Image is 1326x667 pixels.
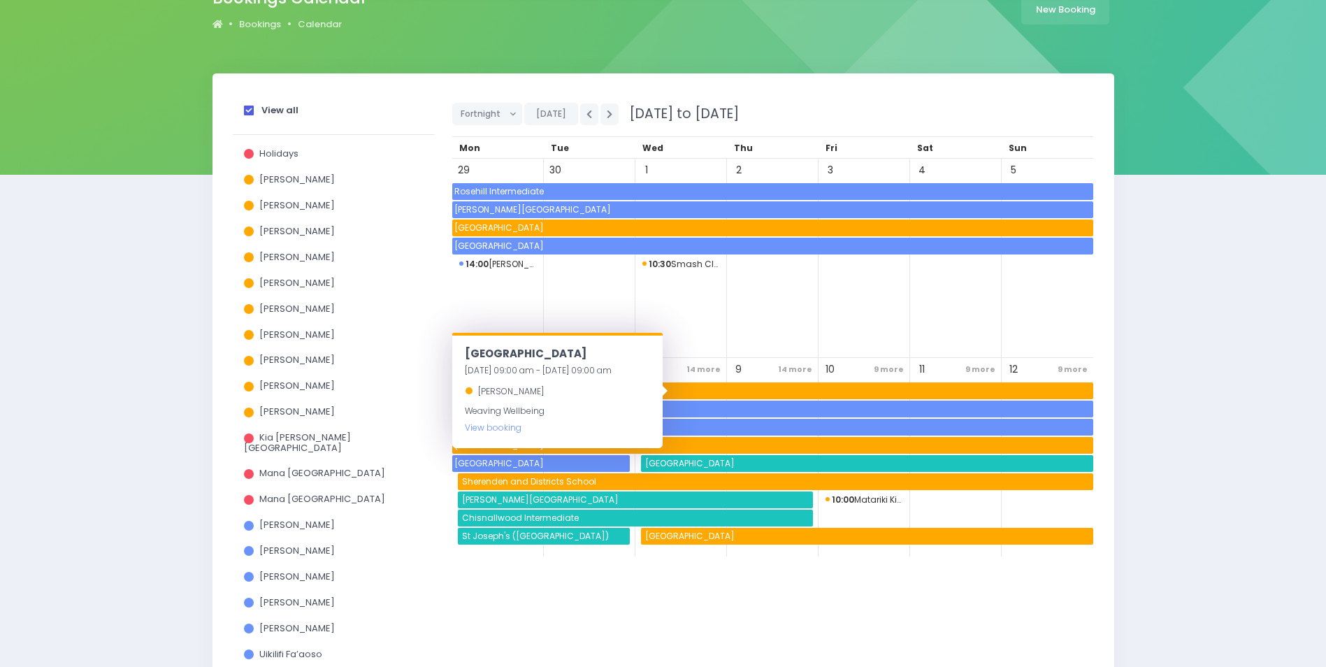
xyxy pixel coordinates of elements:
[774,360,816,379] span: 14 more
[460,510,813,526] span: Chisnallwood Intermediate
[259,328,335,341] span: [PERSON_NAME]
[459,142,480,154] span: Mon
[259,570,335,583] span: [PERSON_NAME]
[259,405,335,418] span: [PERSON_NAME]
[552,382,1093,399] span: Waitomo Caves School
[452,238,1093,254] span: De La Salle College
[642,256,720,273] span: Smash Club - Karori
[643,455,1093,472] span: Macandrew Bay School
[465,405,545,433] span: Weaving Wellbeing
[244,431,351,454] span: Kia [PERSON_NAME][GEOGRAPHIC_DATA]
[1009,142,1027,154] span: Sun
[546,161,565,180] span: 30
[649,258,671,270] strong: 10:30
[259,147,298,160] span: Holidays
[239,17,281,31] a: Bookings
[460,528,630,545] span: St Joseph's (Queenstown)
[259,647,322,661] span: Uikilifi Fa’aoso
[912,161,931,180] span: 4
[259,379,335,392] span: [PERSON_NAME]
[259,173,335,186] span: [PERSON_NAME]
[729,360,748,379] span: 9
[683,360,724,379] span: 14 more
[917,142,933,154] span: Sat
[621,104,739,123] span: [DATE] to [DATE]
[912,360,931,379] span: 11
[826,142,837,154] span: Fri
[459,256,537,273] span: Evelyn Page Retirement Village (Ryman)
[826,492,903,508] span: Matariki Kindergarten
[460,473,1093,490] span: Sherenden and Districts School
[637,161,656,180] span: 1
[259,302,335,315] span: [PERSON_NAME]
[551,142,569,154] span: Tue
[259,492,385,505] span: Mana [GEOGRAPHIC_DATA]
[259,466,385,480] span: Mana [GEOGRAPHIC_DATA]
[1004,360,1023,379] span: 12
[452,437,1093,454] span: Makauri School
[452,220,1093,236] span: Makauri School
[460,492,813,508] span: Geraldine High School
[962,360,999,379] span: 9 more
[259,596,335,609] span: [PERSON_NAME]
[461,103,504,124] span: Fortnight
[259,224,335,238] span: [PERSON_NAME]
[870,360,907,379] span: 9 more
[465,422,521,433] a: View booking
[259,544,335,557] span: [PERSON_NAME]
[821,161,839,180] span: 3
[259,250,335,264] span: [PERSON_NAME]
[1004,161,1023,180] span: 5
[729,161,748,180] span: 2
[261,103,298,117] strong: View all
[642,142,663,154] span: Wed
[452,201,1093,218] span: Dawson School
[734,142,753,154] span: Thu
[524,103,578,125] button: [DATE]
[465,362,650,379] div: [DATE] 09:00 am - [DATE] 09:00 am
[465,346,586,361] span: [GEOGRAPHIC_DATA]
[259,353,335,366] span: [PERSON_NAME]
[466,258,489,270] strong: 14:00
[821,360,839,379] span: 10
[298,17,342,31] a: Calendar
[452,455,630,472] span: De La Salle College
[460,401,1093,417] span: Orere School
[259,622,335,635] span: [PERSON_NAME]
[454,161,473,180] span: 29
[478,385,544,397] span: [PERSON_NAME]
[259,276,335,289] span: [PERSON_NAME]
[452,419,1093,436] span: Dawson School
[643,528,1093,545] span: Kinohaku School
[1054,360,1091,379] span: 9 more
[452,183,1093,200] span: Rosehill Intermediate
[259,199,335,212] span: [PERSON_NAME]
[259,518,335,531] span: [PERSON_NAME]
[452,103,523,125] button: Fortnight
[832,494,854,505] strong: 10:00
